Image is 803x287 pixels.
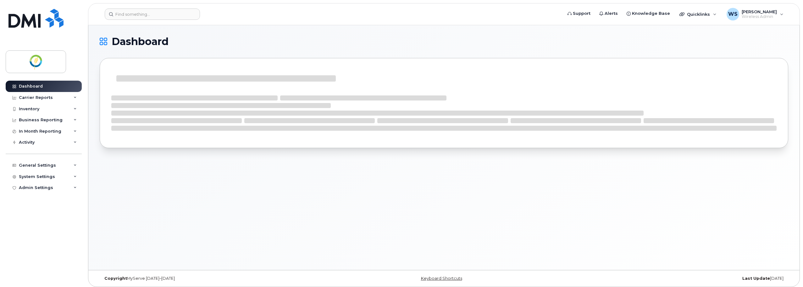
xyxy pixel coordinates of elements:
a: Keyboard Shortcuts [421,276,462,281]
span: Dashboard [112,37,169,46]
strong: Last Update [742,276,770,281]
div: [DATE] [559,276,788,281]
div: MyServe [DATE]–[DATE] [100,276,329,281]
strong: Copyright [104,276,127,281]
